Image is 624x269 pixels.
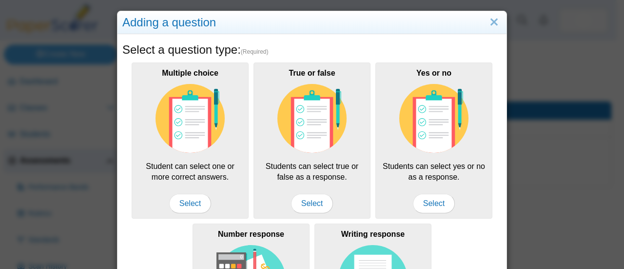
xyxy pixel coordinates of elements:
a: Close [487,14,502,31]
span: Select [291,194,333,213]
span: Select [169,194,211,213]
h5: Select a question type: [122,41,502,58]
img: item-type-multiple-choice.svg [156,84,225,153]
b: Writing response [341,230,405,238]
img: item-type-multiple-choice.svg [277,84,347,153]
b: Multiple choice [162,69,218,77]
b: Yes or no [416,69,451,77]
b: True or false [289,69,335,77]
div: Student can select one or more correct answers. [132,62,249,219]
div: Adding a question [117,11,507,34]
b: Number response [218,230,284,238]
span: (Required) [241,48,269,56]
div: Students can select true or false as a response. [253,62,370,219]
img: item-type-multiple-choice.svg [399,84,468,153]
span: Select [413,194,455,213]
div: Students can select yes or no as a response. [375,62,492,219]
